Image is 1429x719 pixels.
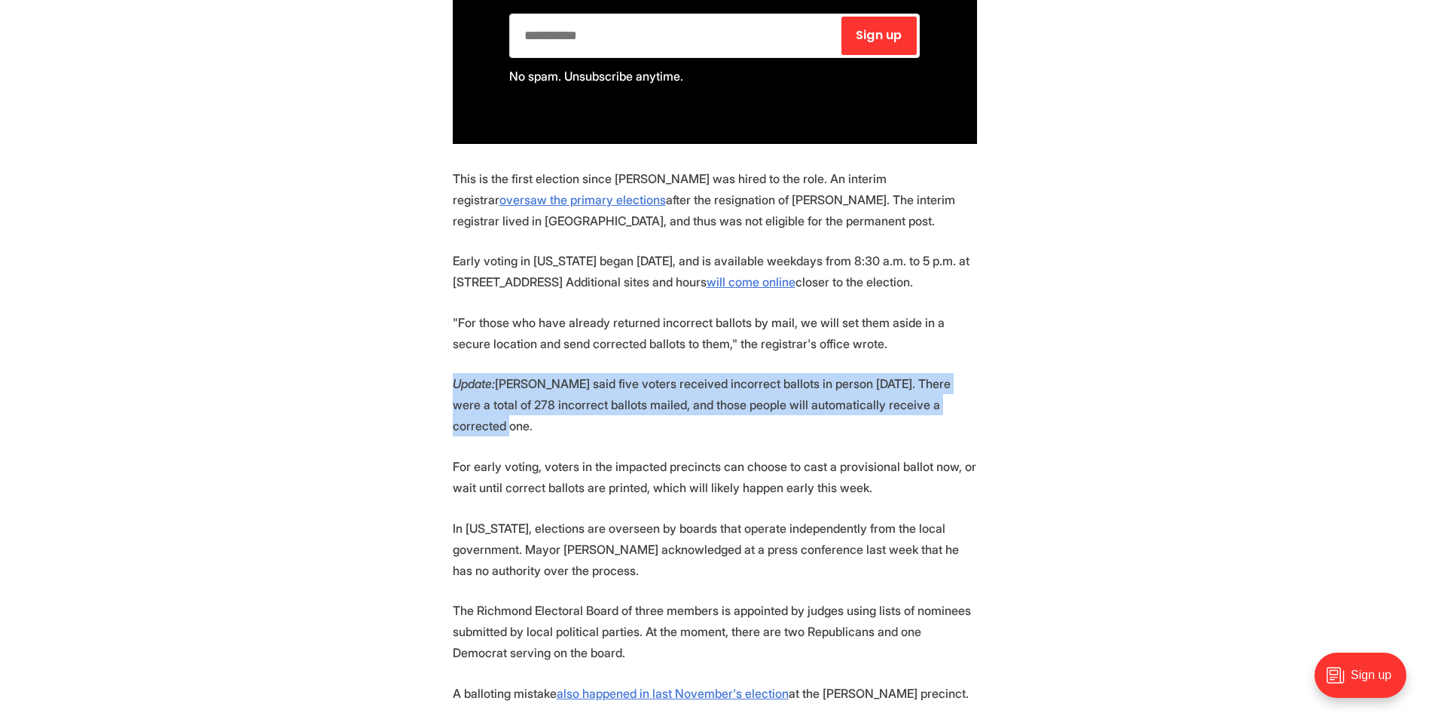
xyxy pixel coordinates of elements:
[509,69,683,84] span: No spam. Unsubscribe anytime.
[453,456,977,498] p: For early voting, voters in the impacted precincts can choose to cast a provisional ballot now, o...
[557,686,789,701] a: also happened in last November's election
[453,518,977,581] p: In [US_STATE], elections are overseen by boards that operate independently from the local governm...
[453,373,977,436] p: [PERSON_NAME] said five voters received incorrect ballots in person [DATE]. There were a total of...
[453,683,977,704] p: A balloting mistake at the [PERSON_NAME] precinct.
[453,168,977,231] p: This is the first election since [PERSON_NAME] was hired to the role. An interim registrar after ...
[856,29,902,41] span: Sign up
[499,192,666,207] a: oversaw the primary elections
[453,250,977,292] p: Early voting in [US_STATE] began [DATE], and is available weekdays from 8:30 a.m. to 5 p.m. at [S...
[841,17,917,55] button: Sign up
[453,312,977,354] p: "For those who have already returned incorrect ballots by mail, we will set them aside in a secur...
[1302,645,1429,719] iframe: portal-trigger
[707,274,795,289] a: will come online
[453,600,977,663] p: The Richmond Electoral Board of three members is appointed by judges using lists of nominees subm...
[453,376,495,391] em: Update:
